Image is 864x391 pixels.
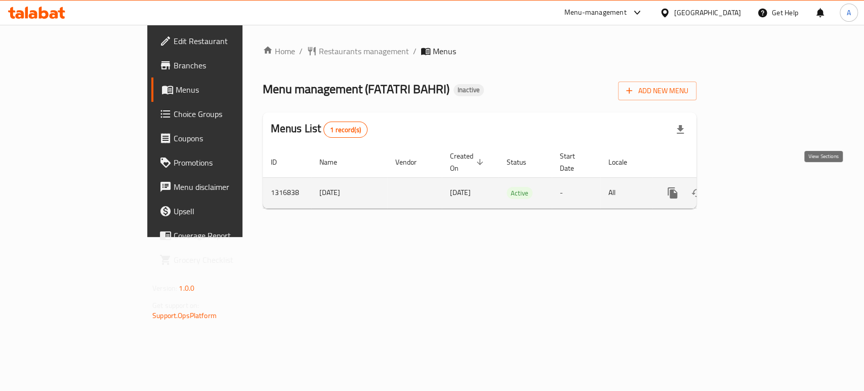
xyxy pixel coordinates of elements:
[263,45,696,57] nav: breadcrumb
[263,147,766,209] table: enhanced table
[608,156,640,168] span: Locale
[847,7,851,18] span: A
[174,181,283,193] span: Menu disclaimer
[626,85,688,97] span: Add New Menu
[263,77,449,100] span: Menu management ( FATATRI BAHRI )
[176,84,283,96] span: Menus
[323,122,367,138] div: Total records count
[560,150,588,174] span: Start Date
[151,175,292,199] a: Menu disclaimer
[454,86,484,94] span: Inactive
[319,156,350,168] span: Name
[151,223,292,248] a: Coverage Report
[151,126,292,150] a: Coupons
[564,7,627,19] div: Menu-management
[152,299,199,312] span: Get support on:
[661,181,685,205] button: more
[174,229,283,242] span: Coverage Report
[685,181,709,205] button: Change Status
[395,156,430,168] span: Vendor
[174,157,283,169] span: Promotions
[174,108,283,120] span: Choice Groups
[152,282,177,295] span: Version:
[668,118,692,142] div: Export file
[151,102,292,126] a: Choice Groups
[174,59,283,71] span: Branches
[319,45,409,57] span: Restaurants management
[271,156,290,168] span: ID
[151,248,292,272] a: Grocery Checklist
[174,35,283,47] span: Edit Restaurant
[151,199,292,223] a: Upsell
[152,309,217,322] a: Support.OpsPlatform
[307,45,409,57] a: Restaurants management
[433,45,456,57] span: Menus
[600,177,652,208] td: All
[174,132,283,144] span: Coupons
[450,186,471,199] span: [DATE]
[151,77,292,102] a: Menus
[151,150,292,175] a: Promotions
[299,45,303,57] li: /
[151,29,292,53] a: Edit Restaurant
[618,82,696,100] button: Add New Menu
[450,150,486,174] span: Created On
[271,121,367,138] h2: Menus List
[652,147,766,178] th: Actions
[507,187,532,199] span: Active
[552,177,600,208] td: -
[674,7,741,18] div: [GEOGRAPHIC_DATA]
[454,84,484,96] div: Inactive
[151,53,292,77] a: Branches
[413,45,417,57] li: /
[311,177,387,208] td: [DATE]
[507,156,540,168] span: Status
[324,125,367,135] span: 1 record(s)
[174,254,283,266] span: Grocery Checklist
[174,205,283,217] span: Upsell
[179,282,194,295] span: 1.0.0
